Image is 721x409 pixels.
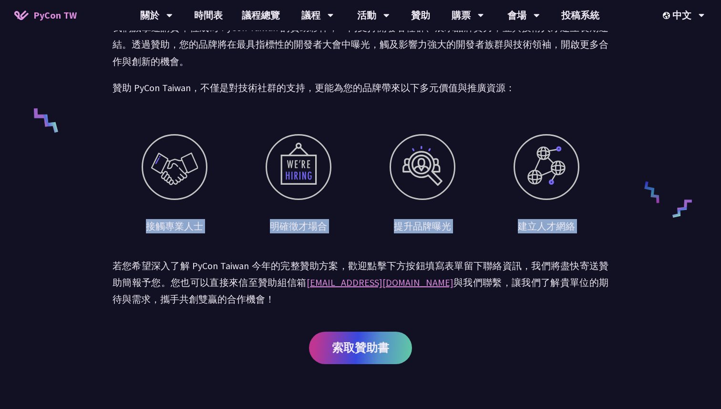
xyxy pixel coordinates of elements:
p: 我們誠摯邀請貴單位成為 PyCon Taiwan 的贊助夥伴，一同支持開發者社群、展示品牌實力，並與技術人才建立長期連結。透過贊助，您的品牌將在最具指標性的開發者大會中曝光，觸及影響力強大的開發... [113,19,608,70]
a: 索取贊助書 [309,332,412,364]
img: Locale Icon [663,12,672,19]
span: 索取贊助書 [332,342,389,354]
p: 贊助 PyCon Taiwan，不僅是對技術社群的支持，更能為您的品牌帶來以下多元價值與推廣資源： [113,79,608,96]
div: 提升品牌曝光 [394,219,451,233]
span: PyCon TW [33,8,77,22]
a: PyCon TW [5,3,86,27]
div: 建立人才網絡 [518,219,575,233]
img: Home icon of PyCon TW 2025 [14,10,29,20]
a: [EMAIL_ADDRESS][DOMAIN_NAME] [307,276,453,288]
div: 明確徵才場合 [270,219,327,233]
div: 接觸專業人士 [146,219,203,233]
p: 若您希望深入了解 PyCon Taiwan 今年的完整贊助方案，歡迎點擊下方按鈕填寫表單留下聯絡資訊，我們將盡快寄送贊助簡報予您。您也可以直接來信至贊助組信箱 與我們聯繫，讓我們了解貴單位的期待... [113,257,608,308]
